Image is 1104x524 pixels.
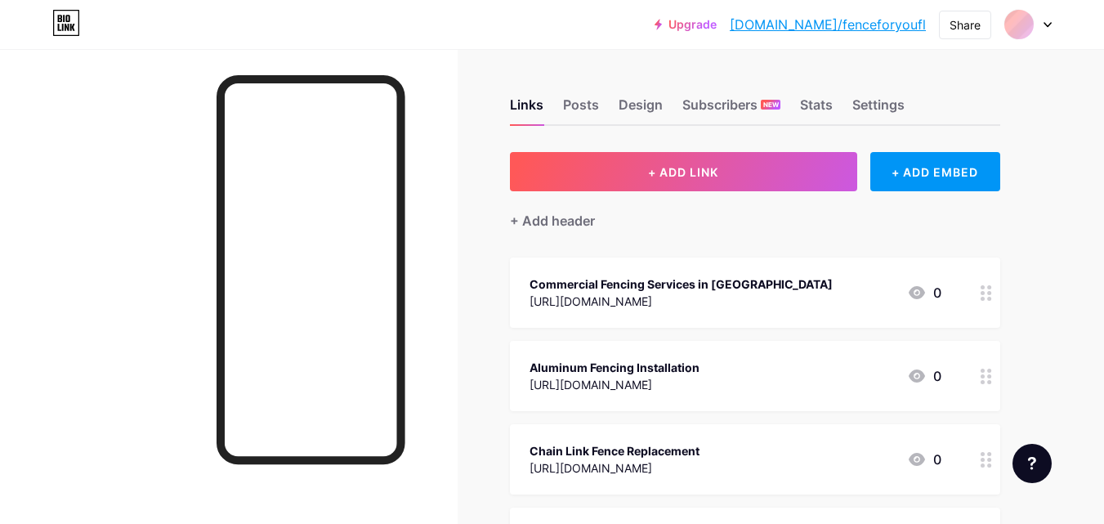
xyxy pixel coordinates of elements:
[563,95,599,124] div: Posts
[870,152,1000,191] div: + ADD EMBED
[510,211,595,231] div: + Add header
[800,95,833,124] div: Stats
[648,165,718,179] span: + ADD LINK
[907,450,941,469] div: 0
[907,283,941,302] div: 0
[530,459,699,477] div: [URL][DOMAIN_NAME]
[682,95,780,124] div: Subscribers
[730,15,926,34] a: [DOMAIN_NAME]/fenceforyoufl
[530,376,699,393] div: [URL][DOMAIN_NAME]
[530,359,699,376] div: Aluminum Fencing Installation
[950,16,981,34] div: Share
[510,152,857,191] button: + ADD LINK
[763,100,779,110] span: NEW
[655,18,717,31] a: Upgrade
[852,95,905,124] div: Settings
[907,366,941,386] div: 0
[530,293,833,310] div: [URL][DOMAIN_NAME]
[530,442,699,459] div: Chain Link Fence Replacement
[530,275,833,293] div: Commercial Fencing Services in [GEOGRAPHIC_DATA]
[619,95,663,124] div: Design
[510,95,543,124] div: Links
